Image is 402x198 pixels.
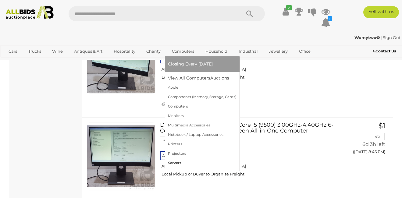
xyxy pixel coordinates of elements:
[295,46,315,56] a: Office
[5,46,21,56] a: Cars
[3,6,56,19] img: Allbids.com.au
[235,46,262,56] a: Industrial
[28,56,80,66] a: [GEOGRAPHIC_DATA]
[354,35,380,40] strong: Womytwo
[165,122,336,182] a: Dell OptiPlex 7470 AIO Intel Core i5 (9500) 3.00GHz-4.40GHz 6-Core CPU 23.8-Inch Touchscreen All-...
[201,46,231,56] a: Household
[234,6,265,21] button: Search
[70,46,106,56] a: Antiques & Art
[373,48,397,55] a: Contact Us
[321,17,330,28] a: 1
[346,122,387,158] a: $1 etri 6d 3h left ([DATE] 8:45 PM)
[286,5,292,10] i: ✔
[354,35,381,40] a: Womytwo
[48,46,67,56] a: Wine
[5,56,25,66] a: Sports
[160,100,205,109] a: Watch this item
[24,46,45,56] a: Trucks
[110,46,139,56] a: Hospitality
[381,35,382,40] span: |
[265,46,292,56] a: Jewellery
[363,6,399,18] a: Sell with us
[346,25,387,61] a: $1 etri 6d 3h left ([DATE] 8:44 PM)
[373,49,396,53] b: Contact Us
[328,16,332,21] i: 1
[281,6,290,17] a: ✔
[168,46,198,56] a: Computers
[142,46,165,56] a: Charity
[165,25,336,85] a: Dell OptiPlex 7470 AIO Intel Core i5 (9500) 3.00GHz-4.40GHz 6-Core CPU 23.8-Inch Touchscreen All-...
[383,35,400,40] a: Sign Out
[379,122,385,130] span: $1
